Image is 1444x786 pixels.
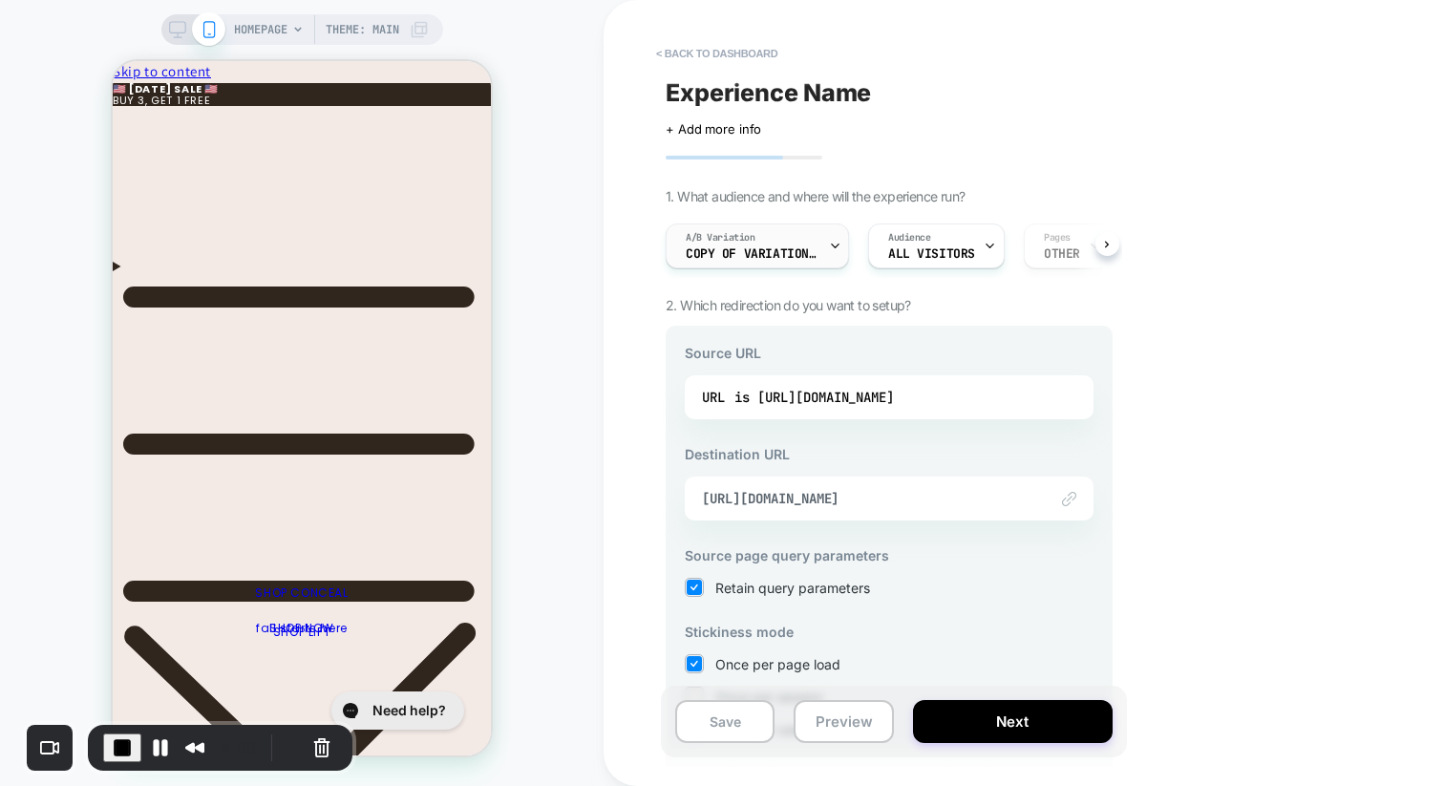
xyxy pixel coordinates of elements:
h3: Source page query parameters [685,547,1094,563]
span: + Add more info [666,121,761,137]
h3: Destination URL [685,446,1094,462]
span: Theme: MAIN [326,14,399,45]
span: Once per page load [715,656,840,672]
button: Preview [794,700,893,743]
span: 2. Which redirection do you want to setup? [666,297,911,313]
span: Retain query parameters [715,580,870,596]
button: < back to dashboard [647,38,787,69]
span: 1. What audience and where will the experience run? [666,188,965,204]
span: [URL][DOMAIN_NAME] [702,490,1029,507]
img: edit [1062,492,1076,506]
button: Next [913,700,1113,743]
span: A/B Variation [686,231,755,244]
span: Experience Name [666,78,871,107]
h3: Source URL [685,345,1094,361]
div: is [URL][DOMAIN_NAME] [734,383,894,412]
div: URL [702,383,1076,412]
a: SHOP NOW [157,549,222,584]
span: HOMEPAGE [234,14,287,45]
span: Audience [888,231,931,244]
h3: Stickiness mode [685,624,1094,640]
button: Save [675,700,775,743]
iframe: Gorgias live chat messenger [209,624,359,675]
span: All Visitors [888,247,975,261]
span: Copy of Variation 1 [686,247,819,261]
a: SHOP CONCEAL [142,514,235,549]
